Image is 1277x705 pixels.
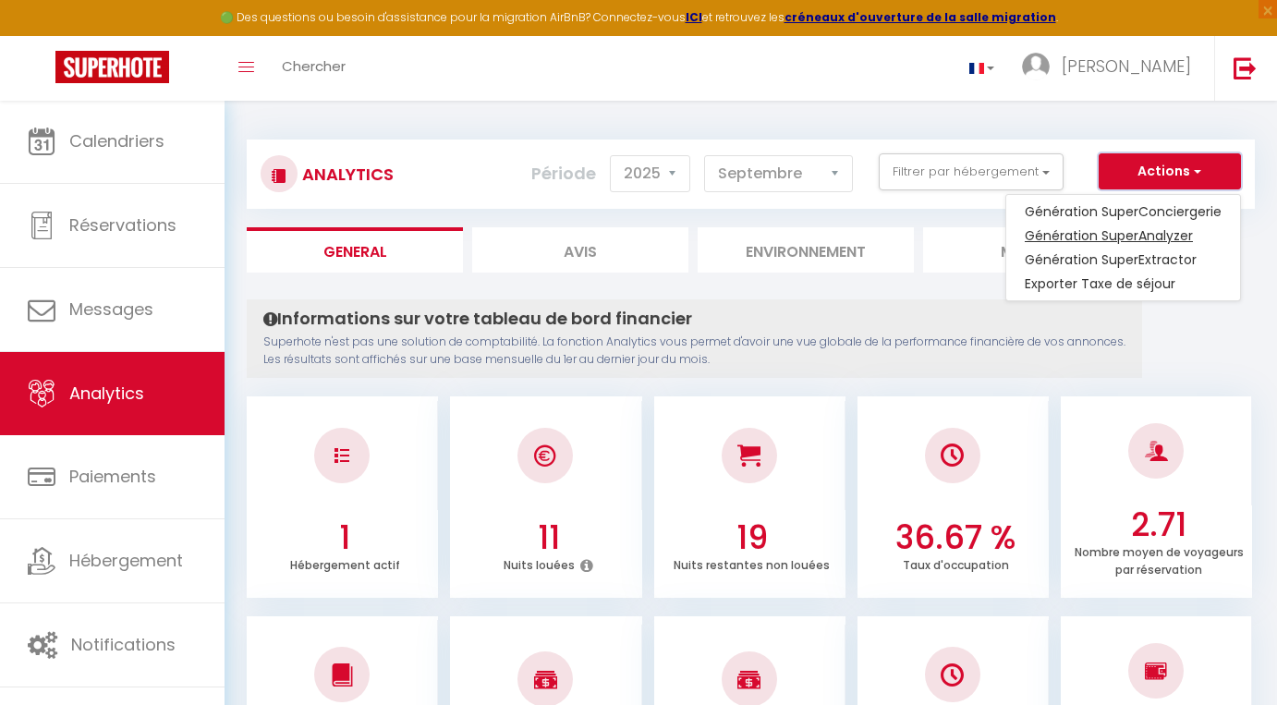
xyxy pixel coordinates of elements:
h3: 36.67 % [867,518,1044,557]
h4: Informations sur votre tableau de bord financier [263,309,1125,329]
img: ... [1022,53,1050,80]
p: Nuits louées [504,553,575,573]
img: NO IMAGE [334,448,349,463]
h3: 19 [663,518,841,557]
span: Calendriers [69,129,164,152]
p: Taux d'occupation [903,553,1009,573]
h3: 1 [256,518,433,557]
p: Superhote n'est pas une solution de comptabilité. La fonction Analytics vous permet d'avoir une v... [263,334,1125,369]
span: Paiements [69,465,156,488]
h3: 2.71 [1070,505,1247,544]
a: ICI [686,9,702,25]
span: Analytics [69,382,144,405]
a: créneaux d'ouverture de la salle migration [784,9,1056,25]
img: Super Booking [55,51,169,83]
p: Nombre moyen de voyageurs par réservation [1075,541,1244,577]
button: Ouvrir le widget de chat LiveChat [15,7,70,63]
img: NO IMAGE [941,663,964,687]
p: Hébergement actif [290,553,400,573]
a: Exporter Taxe de séjour [1006,272,1240,296]
img: logout [1234,56,1257,79]
li: General [247,227,463,273]
li: Marché [923,227,1139,273]
h3: Analytics [298,153,394,195]
img: NO IMAGE [1145,660,1168,682]
a: ... [PERSON_NAME] [1008,36,1214,101]
span: Chercher [282,56,346,76]
p: Nuits restantes non louées [674,553,830,573]
a: Génération SuperConciergerie [1006,200,1240,224]
li: Environnement [698,227,914,273]
span: [PERSON_NAME] [1062,55,1191,78]
span: Messages [69,298,153,321]
label: Période [531,153,596,194]
span: Hébergement [69,549,183,572]
span: Notifications [71,633,176,656]
a: Chercher [268,36,359,101]
h3: 11 [460,518,638,557]
a: Génération SuperExtractor [1006,248,1240,272]
button: Filtrer par hébergement [879,153,1064,190]
li: Avis [472,227,688,273]
a: Génération SuperAnalyzer [1006,224,1240,248]
span: Réservations [69,213,176,237]
button: Actions [1099,153,1241,190]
